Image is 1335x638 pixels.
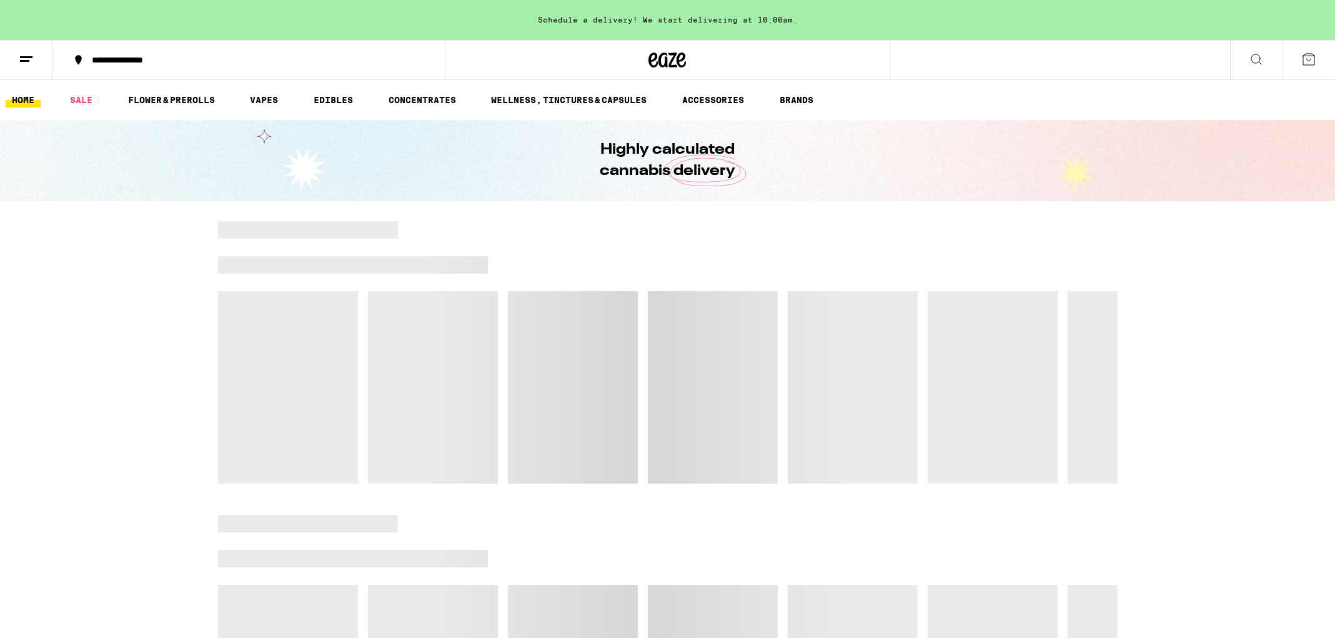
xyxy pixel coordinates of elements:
a: SALE [64,92,99,107]
a: EDIBLES [307,92,359,107]
a: CONCENTRATES [382,92,462,107]
a: ACCESSORIES [676,92,750,107]
a: BRANDS [773,92,820,107]
a: FLOWER & PREROLLS [122,92,221,107]
a: VAPES [244,92,284,107]
h1: Highly calculated cannabis delivery [565,139,771,182]
a: HOME [6,92,41,107]
a: WELLNESS, TINCTURES & CAPSULES [485,92,653,107]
